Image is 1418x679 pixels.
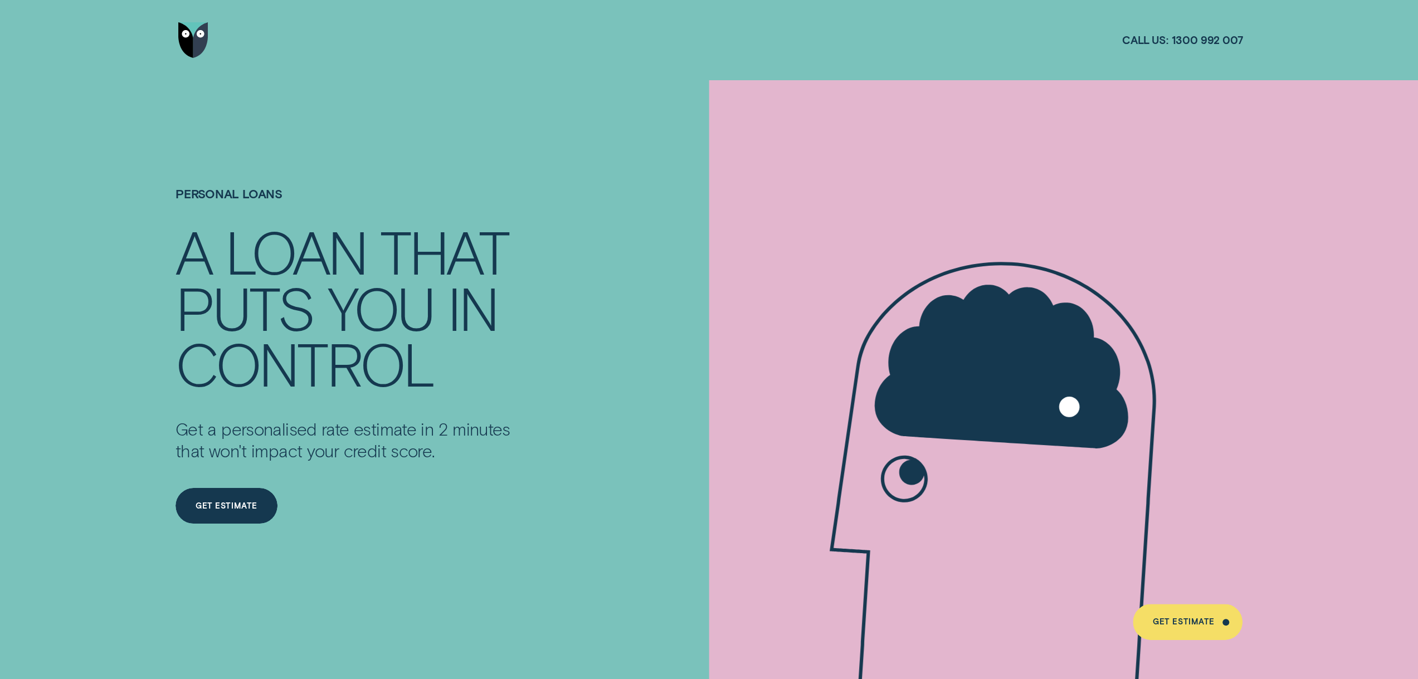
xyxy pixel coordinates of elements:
img: Wisr [178,22,208,58]
p: Get a personalised rate estimate in 2 minutes that won't impact your credit score. [176,418,523,461]
span: Call us: [1122,33,1168,47]
a: Get Estimate [1133,604,1242,640]
div: IN [447,279,497,335]
a: Call us:1300 992 007 [1122,33,1242,47]
span: 1300 992 007 [1171,33,1242,47]
a: Get Estimate [176,488,277,524]
div: THAT [380,223,508,279]
div: PUTS [176,279,314,335]
div: YOU [328,279,433,335]
h4: A LOAN THAT PUTS YOU IN CONTROL [176,223,523,390]
div: A [176,223,211,279]
div: CONTROL [176,335,433,390]
h1: Wisr Personal Loans [176,187,523,223]
div: LOAN [225,223,366,279]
